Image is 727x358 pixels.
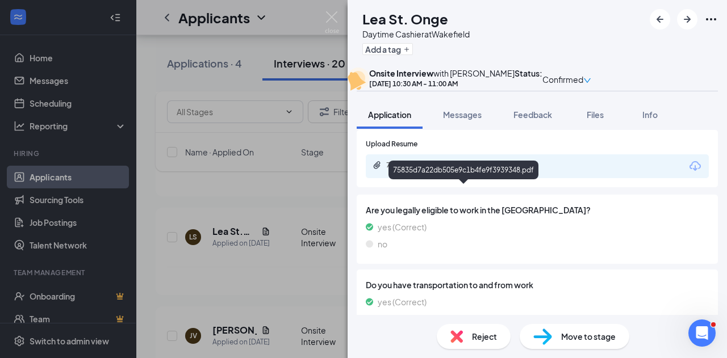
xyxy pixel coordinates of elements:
[680,12,694,26] svg: ArrowRight
[403,46,410,53] svg: Plus
[443,109,482,120] span: Messages
[378,238,387,250] span: no
[386,161,545,170] div: 75835d7a22db505e9c1b4fe9f3939348.pdf
[688,159,702,173] svg: Download
[542,73,583,86] span: Confirmed
[561,330,616,343] span: Move to stage
[362,43,413,55] button: PlusAdd a tag
[373,161,382,170] svg: Paperclip
[378,221,427,233] span: yes (Correct)
[368,109,411,120] span: Application
[583,77,591,85] span: down
[515,68,542,91] div: Status :
[650,9,670,30] button: ArrowLeftNew
[677,9,697,30] button: ArrowRight
[373,161,557,171] a: Paperclip75835d7a22db505e9c1b4fe9f3939348.pdf
[362,28,470,40] div: Daytime Cashier at Wakefield
[472,330,497,343] span: Reject
[587,109,604,120] span: Files
[369,79,515,89] div: [DATE] 10:30 AM - 11:00 AM
[378,296,427,308] span: yes (Correct)
[369,68,515,79] div: with [PERSON_NAME]
[513,109,552,120] span: Feedback
[366,139,417,150] span: Upload Resume
[378,313,387,325] span: no
[653,12,667,26] svg: ArrowLeftNew
[688,319,716,347] iframe: Intercom live chat
[704,12,718,26] svg: Ellipses
[642,109,658,120] span: Info
[366,204,709,216] span: Are you legally eligible to work in the [GEOGRAPHIC_DATA]?
[366,279,709,291] span: Do you have transportation to and from work
[369,68,433,78] b: Onsite Interview
[388,161,538,179] div: 75835d7a22db505e9c1b4fe9f3939348.pdf
[362,9,448,28] h1: Lea St. Onge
